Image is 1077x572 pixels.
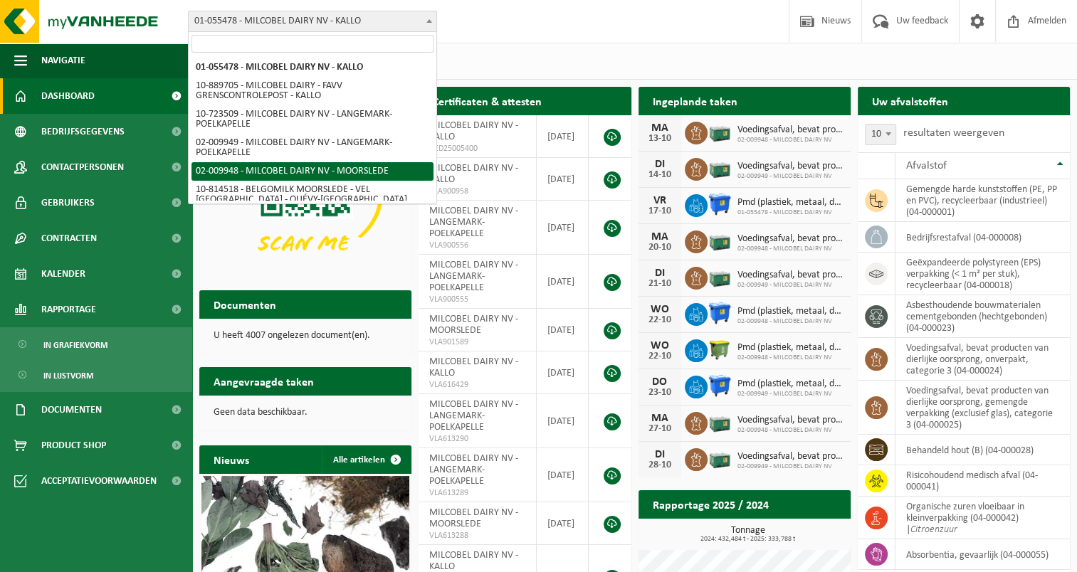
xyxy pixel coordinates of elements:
[429,399,518,433] span: MILCOBEL DAIRY NV - LANGEMARK-POELKAPELLE
[322,445,410,474] a: Alle artikelen
[895,497,1070,539] td: organische zuren vloeibaar in kleinverpakking (04-000042) |
[903,127,1004,139] label: resultaten weergeven
[737,462,844,471] span: 02-009949 - MILCOBEL DAIRY NV
[737,136,844,144] span: 02-009948 - MILCOBEL DAIRY NV
[429,530,525,541] span: VLA613288
[41,43,85,78] span: Navigatie
[429,453,518,487] span: MILCOBEL DAIRY NV - LANGEMARK-POELKAPELLE
[895,435,1070,465] td: behandeld hout (B) (04-000028)
[41,428,106,463] span: Product Shop
[895,253,1070,295] td: geëxpandeerde polystyreen (EPS) verpakking (< 1 m² per stuk), recycleerbaar (04-000018)
[429,487,525,499] span: VLA613289
[708,265,732,289] img: PB-LB-0680-HPE-GN-01
[737,354,844,362] span: 02-009948 - MILCOBEL DAIRY NV
[191,181,434,209] li: 10-814518 - BELGOMILK MOORSLEDE - VEL [GEOGRAPHIC_DATA] - QUÉVY-[GEOGRAPHIC_DATA]
[646,206,674,216] div: 17-10
[866,125,895,144] span: 10
[646,315,674,325] div: 22-10
[708,374,732,398] img: WB-1100-HPE-BE-01
[429,120,518,142] span: MILCOBEL DAIRY NV - KALLO
[708,120,732,144] img: PB-LB-0680-HPE-GN-01
[895,179,1070,222] td: gemengde harde kunststoffen (PE, PP en PVC), recycleerbaar (industrieel) (04-000001)
[737,197,844,208] span: Pmd (plastiek, metaal, drankkartons) (bedrijven)
[737,245,844,253] span: 02-009948 - MILCOBEL DAIRY NV
[429,260,518,293] span: MILCOBEL DAIRY NV - LANGEMARK-POELKAPELLE
[865,124,896,145] span: 10
[639,490,783,518] h2: Rapportage 2025 / 2024
[646,279,674,289] div: 21-10
[646,413,674,424] div: MA
[537,201,589,255] td: [DATE]
[429,240,525,251] span: VLA900556
[646,340,674,351] div: WO
[708,192,732,216] img: WB-1100-HPE-BE-01
[737,281,844,290] span: 02-009949 - MILCOBEL DAIRY NV
[41,292,96,327] span: Rapportage
[737,208,844,217] span: 01-055478 - MILCOBEL DAIRY NV
[737,306,844,317] span: Pmd (plastiek, metaal, drankkartons) (bedrijven)
[895,539,1070,570] td: absorbentia, gevaarlijk (04-000055)
[191,77,434,105] li: 10-889705 - MILCOBEL DAIRY - FAVV GRENSCONTROLEPOST - KALLO
[429,206,518,239] span: MILCOBEL DAIRY NV - LANGEMARK-POELKAPELLE
[895,295,1070,338] td: asbesthoudende bouwmaterialen cementgebonden (hechtgebonden) (04-000023)
[41,392,102,428] span: Documenten
[188,11,437,32] span: 01-055478 - MILCOBEL DAIRY NV - KALLO
[737,270,844,281] span: Voedingsafval, bevat producten van dierlijke oorsprong, onverpakt, categorie 3
[895,338,1070,381] td: voedingsafval, bevat producten van dierlijke oorsprong, onverpakt, categorie 3 (04-000024)
[708,156,732,180] img: PB-LB-0680-HPE-GN-01
[191,134,434,162] li: 02-009949 - MILCOBEL DAIRY NV - LANGEMARK-POELKAPELLE
[737,415,844,426] span: Voedingsafval, bevat producten van dierlijke oorsprong, gemengde verpakking (exc...
[708,337,732,361] img: WB-1100-HPE-GN-50
[41,114,125,149] span: Bedrijfsgegevens
[41,78,95,114] span: Dashboard
[537,255,589,309] td: [DATE]
[43,332,107,359] span: In grafiekvorm
[737,390,844,398] span: 02-009949 - MILCOBEL DAIRY NV
[646,460,674,470] div: 28-10
[737,317,844,326] span: 02-009948 - MILCOBEL DAIRY NV
[41,149,124,185] span: Contactpersonen
[537,351,589,394] td: [DATE]
[646,388,674,398] div: 23-10
[646,526,851,543] h3: Tonnage
[646,376,674,388] div: DO
[191,105,434,134] li: 10-723509 - MILCOBEL DAIRY NV - LANGEMARK-POELKAPELLE
[646,536,851,543] span: 2024: 432,484 t - 2025: 333,788 t
[199,290,290,318] h2: Documenten
[429,163,518,185] span: MILCOBEL DAIRY NV - KALLO
[429,379,525,391] span: VLA616429
[214,331,397,341] p: U heeft 4007 ongelezen document(en).
[191,162,434,181] li: 02-009948 - MILCOBEL DAIRY NV - MOORSLEDE
[737,451,844,462] span: Voedingsafval, bevat producten van dierlijke oorsprong, onverpakt, categorie 3
[737,161,844,172] span: Voedingsafval, bevat producten van dierlijke oorsprong, onverpakt, categorie 3
[189,11,436,31] span: 01-055478 - MILCOBEL DAIRY NV - KALLO
[646,424,674,434] div: 27-10
[4,361,189,388] a: In lijstvorm
[708,446,732,470] img: PB-LB-0680-HPE-GN-01
[737,172,844,181] span: 02-009949 - MILCOBEL DAIRY NV
[646,268,674,279] div: DI
[214,408,397,418] p: Geen data beschikbaar.
[737,233,844,245] span: Voedingsafval, bevat producten van dierlijke oorsprong, gemengde verpakking (exc...
[199,445,263,473] h2: Nieuws
[419,87,556,115] h2: Certificaten & attesten
[41,185,95,221] span: Gebruikers
[646,449,674,460] div: DI
[537,448,589,502] td: [DATE]
[429,550,518,572] span: MILCOBEL DAIRY NV - KALLO
[708,228,732,253] img: PB-LB-0680-HPE-GN-01
[895,222,1070,253] td: bedrijfsrestafval (04-000008)
[429,507,518,529] span: MILCOBEL DAIRY NV - MOORSLEDE
[41,256,85,292] span: Kalender
[191,58,434,77] li: 01-055478 - MILCOBEL DAIRY NV - KALLO
[537,115,589,158] td: [DATE]
[737,125,844,136] span: Voedingsafval, bevat producten van dierlijke oorsprong, gemengde verpakking (exc...
[646,195,674,206] div: VR
[646,134,674,144] div: 13-10
[429,356,518,378] span: MILCOBEL DAIRY NV - KALLO
[895,465,1070,497] td: risicohoudend medisch afval (04-000041)
[41,221,97,256] span: Contracten
[429,337,525,348] span: VLA901589
[199,367,328,395] h2: Aangevraagde taken
[646,170,674,180] div: 14-10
